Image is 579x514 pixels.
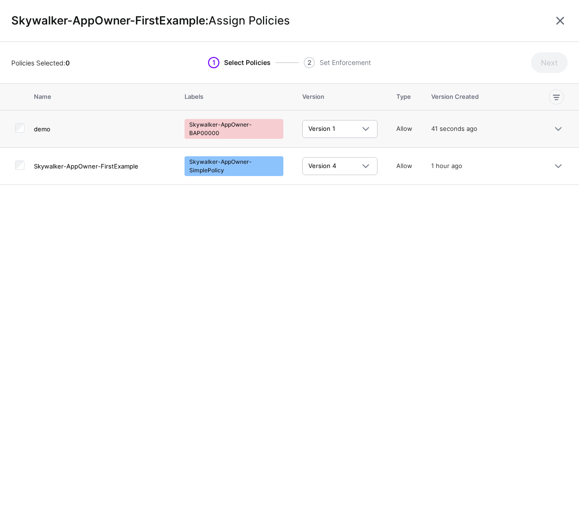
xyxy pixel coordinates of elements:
span: Skywalker-AppOwner-BAP00000 [185,119,283,139]
th: Type [387,84,422,111]
span: Assign Policies [209,14,290,27]
strong: 0 [65,59,70,67]
span: Select Policies [224,57,271,68]
span: 2 [304,57,315,68]
span: Version 4 [308,162,336,169]
th: Version Created [422,84,520,111]
span: 41 seconds ago [431,125,477,132]
span: 1 [208,57,219,68]
h1: Skywalker-AppOwner-FirstExample: [11,14,553,28]
th: Name [34,84,175,111]
h4: Skywalker-AppOwner-FirstExample [34,162,166,170]
h4: demo [34,125,166,133]
span: Set Enforcement [320,57,371,68]
td: Allow [387,111,422,148]
div: Policies Selected: [11,58,151,68]
td: Allow [387,148,422,185]
th: Labels [175,84,293,111]
span: Skywalker-AppOwner-SimplePolicy [185,156,283,176]
th: Version [293,84,387,111]
span: 1 hour ago [431,162,462,169]
span: Version 1 [308,125,335,132]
